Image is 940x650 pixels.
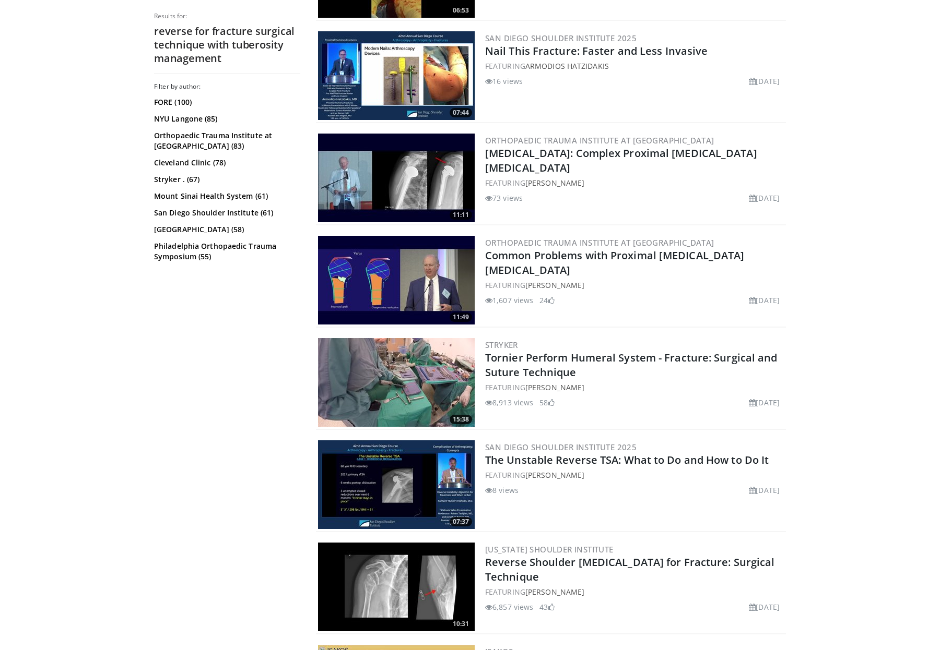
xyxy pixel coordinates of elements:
[154,208,298,218] a: San Diego Shoulder Institute (61)
[485,192,523,203] li: 73 views
[318,338,475,427] a: 15:38
[749,601,780,612] li: [DATE]
[154,158,298,168] a: Cleveland Clinic (78)
[485,453,769,467] a: The Unstable Reverse TSA: What to Do and How to Do It
[154,12,300,20] p: Results for:
[749,485,780,496] li: [DATE]
[450,108,472,117] span: 07:44
[525,382,584,392] a: [PERSON_NAME]
[154,130,298,151] a: Orthopaedic Trauma Institute at [GEOGRAPHIC_DATA] (83)
[318,236,475,324] img: 47dbfc6a-f512-402c-99fc-b4afd6b2c205.300x170_q85_crop-smart_upscale.jpg
[318,338,475,427] img: 49870a89-1289-4bcf-be89-66894a47fa98.300x170_q85_crop-smart_upscale.jpg
[485,76,523,87] li: 16 views
[539,601,554,612] li: 43
[485,601,533,612] li: 6,857 views
[154,174,298,185] a: Stryker . (67)
[485,280,784,291] div: FEATURING
[450,517,472,526] span: 07:37
[154,82,300,91] h3: Filter by author:
[485,340,518,350] a: Stryker
[485,470,784,480] div: FEATURING
[525,587,584,597] a: [PERSON_NAME]
[154,25,300,65] h2: reverse for fracture surgical technique with tuberosity management
[450,619,472,629] span: 10:31
[450,210,472,220] span: 11:11
[485,485,519,496] li: 8 views
[485,44,708,58] a: Nail This Fracture: Faster and Less Invasive
[749,295,780,306] li: [DATE]
[485,146,757,175] a: [MEDICAL_DATA]: Complex Proximal [MEDICAL_DATA] [MEDICAL_DATA]
[485,177,784,188] div: FEATURING
[318,236,475,324] a: 11:49
[154,241,298,262] a: Philadelphia Orthopaedic Trauma Symposium (55)
[539,295,554,306] li: 24
[154,224,298,235] a: [GEOGRAPHIC_DATA] (58)
[485,555,774,584] a: Reverse Shoulder [MEDICAL_DATA] for Fracture: Surgical Technique
[450,415,472,424] span: 15:38
[525,470,584,480] a: [PERSON_NAME]
[749,76,780,87] li: [DATE]
[318,440,475,529] a: 07:37
[485,135,714,146] a: Orthopaedic Trauma Institute at [GEOGRAPHIC_DATA]
[154,97,298,107] a: FORE (100)
[525,280,584,290] a: [PERSON_NAME]
[485,295,533,306] li: 1,607 views
[318,134,475,222] a: 11:11
[485,61,784,71] div: FEATURING
[154,114,298,124] a: NYU Langone (85)
[485,33,637,43] a: San Diego Shoulder Institute 2025
[525,178,584,188] a: [PERSON_NAME]
[485,351,778,379] a: Tornier Perform Humeral System - Fracture: Surgical and Suture Technique
[749,192,780,203] li: [DATE]
[485,382,784,393] div: FEATURING
[525,61,609,71] a: Armodios Hatzidakis
[485,544,614,555] a: [US_STATE] Shoulder Institute
[154,191,298,201] a: Mount Sinai Health System (61)
[485,586,784,597] div: FEATURING
[318,543,475,631] a: 10:31
[450,312,472,322] span: 11:49
[485,442,637,452] a: San Diego Shoulder Institute 2025
[485,237,714,248] a: Orthopaedic Trauma Institute at [GEOGRAPHIC_DATA]
[318,440,475,529] img: 81698393-dc1a-4f44-bab3-88934486d572.300x170_q85_crop-smart_upscale.jpg
[318,134,475,222] img: 4fbef64c-4323-41e7-b606-00defa6b6c87.300x170_q85_crop-smart_upscale.jpg
[318,31,475,120] a: 07:44
[318,31,475,120] img: cbc036a6-ec47-4fff-a00c-7f6d8d07536d.300x170_q85_crop-smart_upscale.jpg
[539,397,554,408] li: 58
[318,543,475,631] img: 14de8be9-0a1b-4abf-a68a-6c172c585c2e.300x170_q85_crop-smart_upscale.jpg
[749,397,780,408] li: [DATE]
[450,6,472,15] span: 06:53
[485,397,533,408] li: 8,913 views
[485,248,744,277] a: Common Problems with Proximal [MEDICAL_DATA] [MEDICAL_DATA]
